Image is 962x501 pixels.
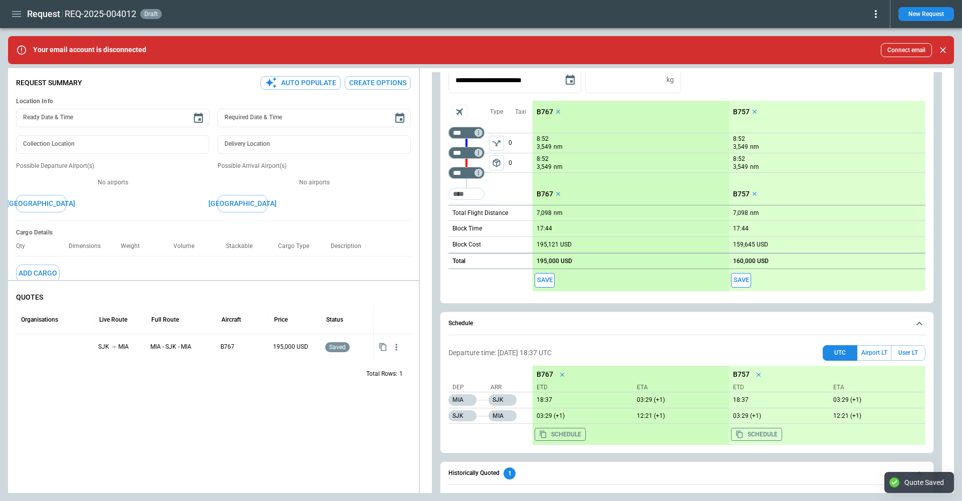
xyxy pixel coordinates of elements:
[448,167,485,179] div: Too short
[448,147,485,159] div: Too short
[489,136,504,151] span: Type of sector
[891,345,925,361] button: User LT
[533,366,925,445] div: scrollable content
[278,242,317,250] p: Cargo Type
[535,273,555,288] span: Save this aircraft quote and copy details to clipboard
[452,383,488,392] p: Dep
[733,190,750,198] p: B757
[490,108,503,116] p: Type
[273,343,317,351] p: 195,000 USD
[448,470,500,476] h6: Historically Quoted
[936,39,950,61] div: dismiss
[452,209,508,217] p: Total Flight Distance
[537,163,552,171] p: 3,549
[16,162,209,170] p: Possible Departure Airport(s)
[509,133,533,153] p: 0
[733,225,749,232] p: 17:44
[666,76,674,84] p: kg
[489,155,504,170] button: left aligned
[489,394,517,406] p: SJK
[452,224,482,233] p: Block Time
[554,163,563,171] p: nm
[729,412,825,420] p: 08/10/2025 (+1)
[733,241,768,248] p: 159,645 USD
[633,383,725,392] p: ETA
[537,225,552,232] p: 17:44
[733,383,825,392] p: ETD
[491,383,526,392] p: Arr
[535,273,555,288] button: Save
[733,258,769,265] p: 160,000 USD
[829,412,925,420] p: 08/10/2025 (+1)
[489,136,504,151] button: left aligned
[221,316,241,323] div: Aircraft
[16,293,411,302] p: QUOTES
[261,76,341,90] button: Auto Populate
[16,79,82,87] p: Request Summary
[729,396,825,404] p: 07/10/2025
[750,163,759,171] p: nm
[731,273,751,288] button: Save
[750,209,759,217] p: nm
[537,155,549,163] p: 8:52
[750,143,759,151] p: nm
[881,43,932,57] button: Connect email
[537,258,572,265] p: 195,000 USD
[21,316,58,323] div: Organisations
[325,334,369,360] div: Saved
[331,242,369,250] p: Description
[16,229,411,236] h6: Cargo Details
[188,108,208,128] button: Choose date
[99,316,127,323] div: Live Route
[142,11,160,18] span: draft
[226,242,261,250] p: Stackable
[16,195,66,212] button: [GEOGRAPHIC_DATA]
[829,396,925,404] p: 08/10/2025 (+1)
[16,178,209,187] p: No airports
[537,241,572,248] p: 195,121 USD
[399,370,403,378] p: 1
[217,162,411,170] p: Possible Arrival Airport(s)
[533,101,925,291] div: scrollable content
[936,43,950,57] button: Close
[448,320,473,327] h6: Schedule
[509,153,533,172] p: 0
[217,195,268,212] button: [GEOGRAPHIC_DATA]
[515,108,526,116] p: Taxi
[326,316,343,323] div: Status
[829,383,921,392] p: ETA
[533,396,629,404] p: 07/10/2025
[537,209,552,217] p: 7,098
[274,316,288,323] div: Price
[633,396,729,404] p: 08/10/2025 (+1)
[16,242,33,250] p: Qty
[220,343,265,351] p: B767
[345,76,411,90] button: Create Options
[16,98,411,105] h6: Location Info
[448,127,485,139] div: Not found
[537,370,553,379] p: B767
[535,428,586,441] button: Copy the aircraft schedule to your clipboard
[452,258,465,265] h6: Total
[452,104,467,119] span: Aircraft selection
[448,394,476,406] p: MIA
[733,209,748,217] p: 7,098
[733,108,750,116] p: B757
[217,178,411,187] p: No airports
[504,467,516,479] div: 1
[16,265,60,282] button: Add Cargo
[448,349,552,357] p: Departure time: [DATE] 18:37 UTC
[489,410,517,421] p: MIA
[733,163,748,171] p: 3,549
[537,135,549,143] p: 8:52
[537,190,553,198] p: B767
[448,462,925,485] button: Historically Quoted1
[173,242,202,250] p: Volume
[554,209,563,217] p: nm
[98,343,142,351] p: SJK → MIA
[731,273,751,288] span: Save this aircraft quote and copy details to clipboard
[560,70,580,90] button: Choose date, selected date is Oct 7, 2025
[537,383,629,392] p: ETD
[65,8,136,20] h2: REQ-2025-004012
[898,7,954,21] button: New Request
